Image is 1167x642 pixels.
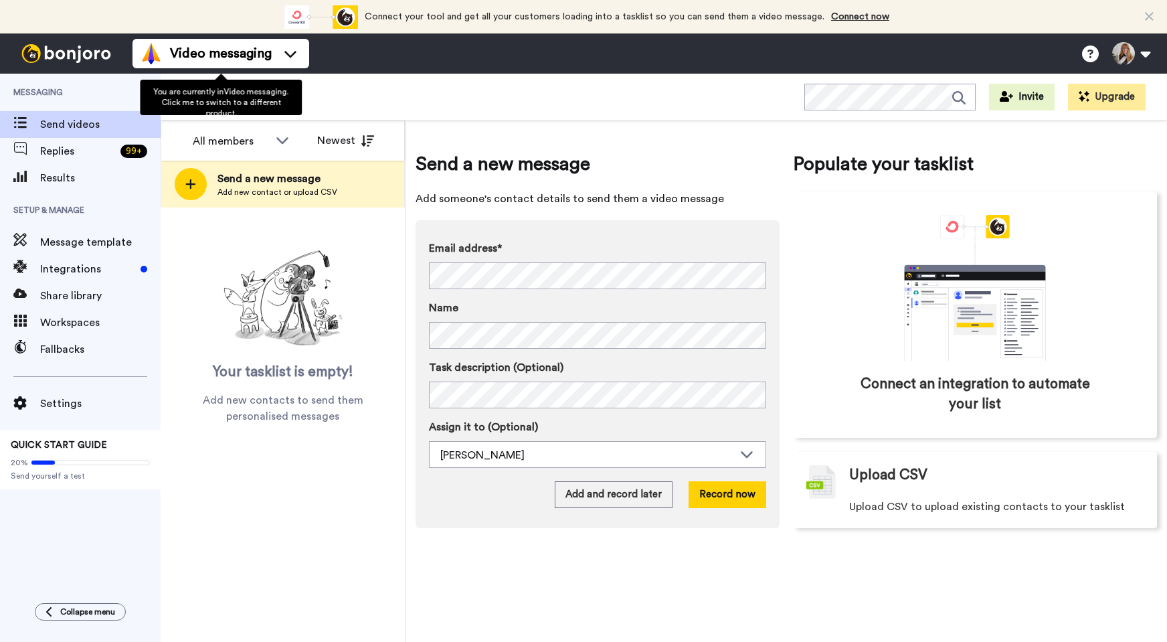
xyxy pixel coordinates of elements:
[1068,84,1146,110] button: Upgrade
[11,457,28,468] span: 20%
[850,374,1100,414] span: Connect an integration to automate your list
[555,481,672,508] button: Add and record later
[440,447,733,463] div: [PERSON_NAME]
[849,499,1125,515] span: Upload CSV to upload existing contacts to your tasklist
[40,288,161,304] span: Share library
[416,151,780,177] span: Send a new message
[40,143,115,159] span: Replies
[153,88,288,117] span: You are currently in Video messaging . Click me to switch to a different product.
[16,44,116,63] img: bj-logo-header-white.svg
[40,116,161,133] span: Send videos
[181,392,385,424] span: Add new contacts to send them personalised messages
[217,171,337,187] span: Send a new message
[429,240,766,256] label: Email address*
[35,603,126,621] button: Collapse menu
[849,465,927,485] span: Upload CSV
[875,215,1075,361] div: animation
[284,5,358,29] div: animation
[40,234,161,250] span: Message template
[60,607,115,617] span: Collapse menu
[217,187,337,197] span: Add new contact or upload CSV
[170,44,272,63] span: Video messaging
[831,12,889,21] a: Connect now
[40,261,135,277] span: Integrations
[40,315,161,331] span: Workspaces
[213,362,353,382] span: Your tasklist is empty!
[806,465,836,499] img: csv-grey.png
[989,84,1055,110] button: Invite
[793,151,1157,177] span: Populate your tasklist
[689,481,766,508] button: Record now
[193,133,269,149] div: All members
[216,245,350,352] img: ready-set-action.png
[429,419,766,435] label: Assign it to (Optional)
[429,359,766,376] label: Task description (Optional)
[40,396,161,412] span: Settings
[40,341,161,357] span: Fallbacks
[365,12,824,21] span: Connect your tool and get all your customers loading into a tasklist so you can send them a video...
[307,127,384,154] button: Newest
[141,43,162,64] img: vm-color.svg
[416,191,780,207] span: Add someone's contact details to send them a video message
[11,440,107,450] span: QUICK START GUIDE
[11,471,150,481] span: Send yourself a test
[40,170,161,186] span: Results
[120,145,147,158] div: 99 +
[429,300,458,316] span: Name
